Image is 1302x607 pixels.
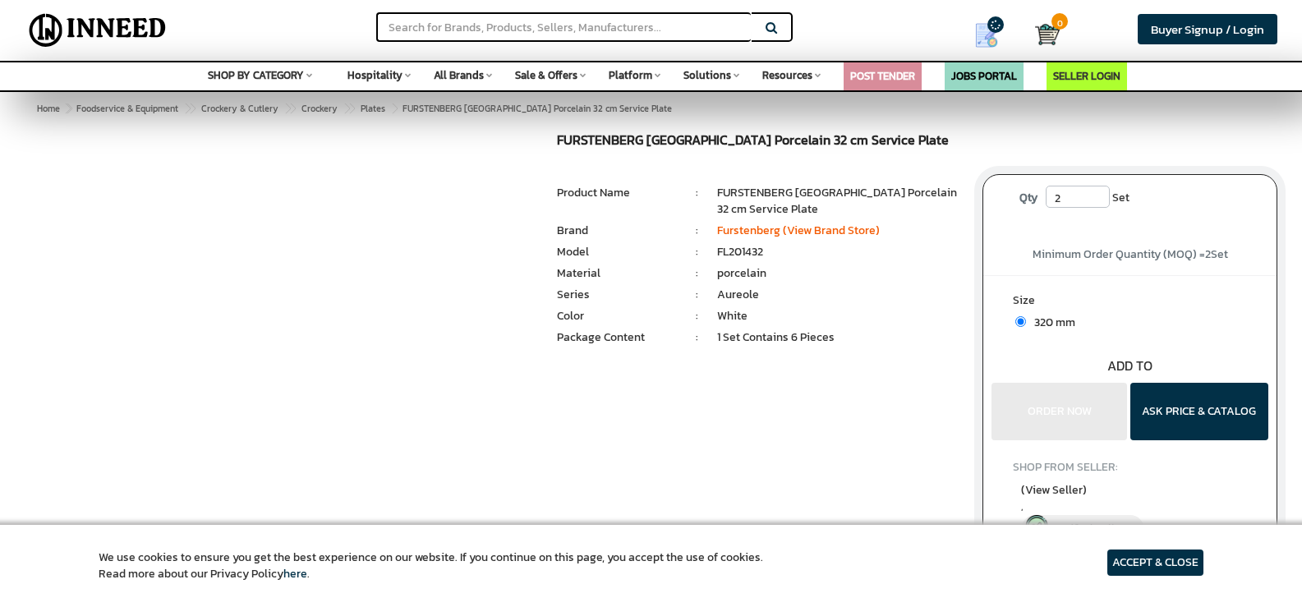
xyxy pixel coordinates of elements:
span: Sale & Offers [515,67,577,83]
span: > [284,99,292,118]
article: ACCEPT & CLOSE [1107,550,1203,576]
span: 0 [1051,13,1068,30]
span: 320 mm [1026,314,1075,331]
li: FURSTENBERG [GEOGRAPHIC_DATA] Porcelain 32 cm Service Plate [717,185,958,218]
span: FURSTENBERG [GEOGRAPHIC_DATA] Porcelain 32 cm Service Plate [73,102,672,115]
span: Hospitality [347,67,403,83]
span: > [391,99,399,118]
article: We use cookies to ensure you get the best experience on our website. If you continue on this page... [99,550,763,582]
li: : [677,287,717,303]
a: Furstenberg (View Brand Store) [717,222,880,239]
span: > [184,99,192,118]
img: inneed-verified-seller-icon.png [1025,515,1050,540]
li: : [677,308,717,324]
li: : [677,244,717,260]
li: Package Content [557,329,677,346]
span: > [343,99,352,118]
span: All Brands [434,67,484,83]
span: Verified Seller [1052,520,1125,537]
a: my Quotes [950,16,1035,54]
li: Color [557,308,677,324]
a: Cart 0 [1035,16,1048,53]
li: White [717,308,958,324]
a: Home [34,99,63,118]
span: > [66,102,71,115]
span: Plates [361,102,385,115]
span: Solutions [683,67,731,83]
li: porcelain [717,265,958,282]
h4: SHOP FROM SELLER: [1013,461,1247,473]
a: Crockery & Cutlery [198,99,282,118]
span: , [1021,500,1239,514]
span: Minimum Order Quantity (MOQ) = Set [1033,246,1228,263]
a: Plates [357,99,389,118]
span: Platform [609,67,652,83]
li: Product Name [557,185,677,201]
li: : [677,223,717,239]
span: Resources [762,67,812,83]
input: Search for Brands, Products, Sellers, Manufacturers... [376,12,751,42]
li: Series [557,287,677,303]
li: : [677,329,717,346]
span: 2 [1205,246,1211,263]
a: Buyer Signup / Login [1138,14,1277,44]
li: Aureole [717,287,958,303]
img: Inneed.Market [22,10,173,51]
span: Set [1112,186,1129,210]
li: : [677,185,717,201]
a: JOBS PORTAL [951,68,1017,84]
a: POST TENDER [850,68,915,84]
h1: FURSTENBERG [GEOGRAPHIC_DATA] Porcelain 32 cm Service Plate [557,133,958,152]
li: : [677,265,717,282]
a: (View Seller) , Verified Seller [1021,481,1239,544]
span: Buyer Signup / Login [1151,20,1264,39]
li: Material [557,265,677,282]
button: ASK PRICE & CATALOG [1130,383,1268,440]
label: Size [1013,292,1247,313]
img: Cart [1035,22,1060,47]
span: SHOP BY CATEGORY [208,67,304,83]
div: ADD TO [983,356,1277,375]
li: FL201432 [717,244,958,260]
a: here [283,565,307,582]
a: SELLER LOGIN [1053,68,1120,84]
label: Qty [1011,186,1046,210]
img: Show My Quotes [974,23,999,48]
li: Model [557,244,677,260]
li: Brand [557,223,677,239]
span: Foodservice & Equipment [76,102,178,115]
span: (View Seller) [1021,481,1087,499]
img: FURSTENBERG FL201432 Porcelain 32 cm Service Plate [87,133,471,544]
a: Crockery [298,99,341,118]
li: 1 Set Contains 6 Pieces [717,329,958,346]
span: Crockery & Cutlery [201,102,278,115]
span: Crockery [301,102,338,115]
a: Foodservice & Equipment [73,99,182,118]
